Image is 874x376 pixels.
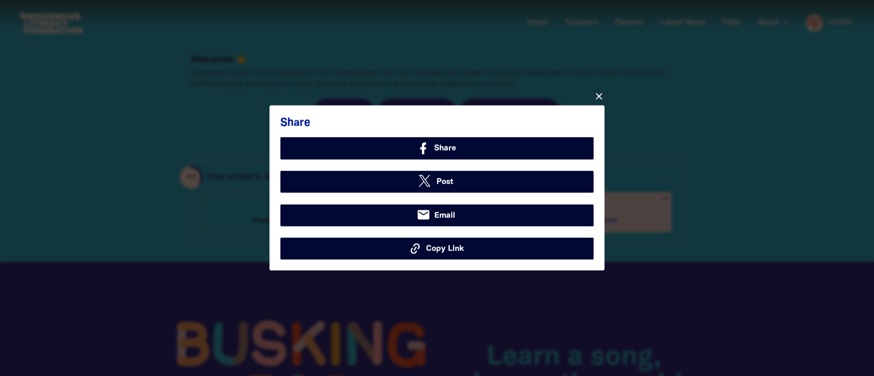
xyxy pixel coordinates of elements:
[437,176,453,188] span: Post
[417,208,431,222] i: email
[280,137,594,159] a: Share
[434,209,455,221] span: Email
[280,238,594,260] button: Copy Link
[426,243,464,255] span: Copy Link
[280,171,594,193] a: Post
[280,204,594,226] a: emailEmail
[594,91,605,102] button: close
[280,116,594,130] h3: Share
[434,142,456,154] span: Share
